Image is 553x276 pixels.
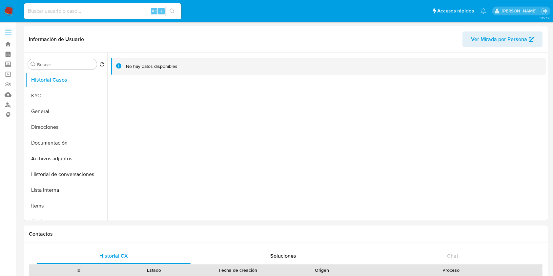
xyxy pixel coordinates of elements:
h1: Información de Usuario [29,36,84,43]
button: Historial Casos [25,72,107,88]
button: CVU [25,214,107,229]
button: General [25,104,107,119]
input: Buscar [37,62,94,68]
div: Id [45,267,112,273]
h1: Contactos [29,231,543,237]
span: Chat [447,252,458,260]
button: KYC [25,88,107,104]
button: Lista Interna [25,182,107,198]
div: Estado [121,267,188,273]
div: Origen [289,267,355,273]
a: Notificaciones [481,8,486,14]
button: Items [25,198,107,214]
button: Ver Mirada por Persona [462,31,543,47]
span: Historial CX [99,252,128,260]
button: Buscar [31,62,36,67]
a: Salir [541,8,548,14]
button: Volver al orden por defecto [99,62,105,69]
span: Ver Mirada por Persona [471,31,527,47]
input: Buscar usuario o caso... [24,7,181,15]
button: search-icon [165,7,179,16]
span: s [160,8,162,14]
p: julieta.rodriguez@mercadolibre.com [502,8,539,14]
div: Proceso [364,267,538,273]
button: Direcciones [25,119,107,135]
button: Archivos adjuntos [25,151,107,167]
span: Accesos rápidos [437,8,474,14]
div: Fecha de creación [196,267,279,273]
button: Documentación [25,135,107,151]
span: Soluciones [270,252,296,260]
button: Historial de conversaciones [25,167,107,182]
span: Alt [152,8,157,14]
